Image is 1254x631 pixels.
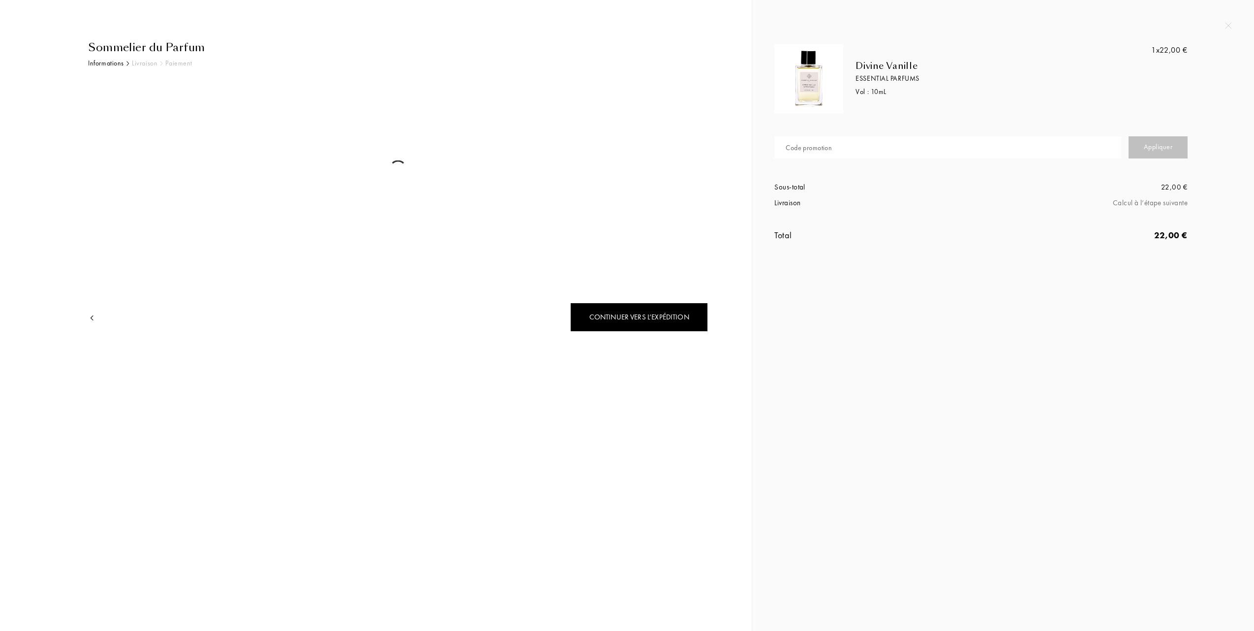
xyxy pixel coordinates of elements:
div: 22,00 € [981,182,1188,193]
div: Total [774,228,981,242]
div: Vol : 10 mL [856,87,1119,97]
img: arr_black.svg [126,61,129,66]
div: Divine Vanille [856,61,1119,71]
div: Sous-total [774,182,981,193]
div: Livraison [132,58,157,68]
div: Calcul à l’étape suivante [981,197,1188,209]
div: Paiement [165,58,192,68]
div: Code promotion [786,143,832,153]
span: 1x [1151,45,1160,55]
div: Sommelier du Parfum [88,39,708,56]
div: Continuer vers l’expédition [570,303,708,332]
div: Essential Parfums [856,73,1119,84]
div: 22,00 € [981,228,1188,242]
div: Livraison [774,197,981,209]
img: arrow.png [88,314,96,322]
div: Informations [88,58,124,68]
div: 22,00 € [1151,44,1188,56]
div: Appliquer [1129,136,1188,158]
img: L3UNHBZLYN.png [777,47,841,111]
img: arr_grey.svg [160,61,163,66]
img: quit_onboard.svg [1225,22,1232,29]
